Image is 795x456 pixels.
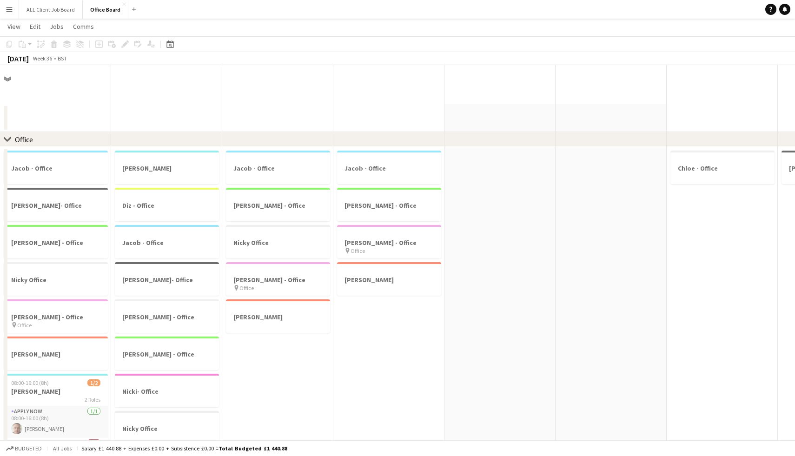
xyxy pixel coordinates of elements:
span: Week 36 [31,55,54,62]
h3: Jacob - Office [226,164,330,172]
h3: [PERSON_NAME] - Office [115,313,219,321]
h3: [PERSON_NAME] [226,313,330,321]
span: View [7,22,20,31]
app-job-card: Jacob - Office [337,151,441,184]
h3: [PERSON_NAME] - Office [226,201,330,210]
h3: Nicki- Office [115,387,219,396]
app-job-card: Jacob - Office [115,225,219,258]
button: ALL Client Job Board [19,0,83,19]
h3: [PERSON_NAME] - Office [4,238,108,247]
h3: [PERSON_NAME] [337,276,441,284]
a: Edit [26,20,44,33]
app-job-card: Chloe - Office [670,151,775,184]
h3: [PERSON_NAME] - Office [4,313,108,321]
app-job-card: [PERSON_NAME] - Office Office [4,299,108,333]
div: Salary £1 440.88 + Expenses £0.00 + Subsistence £0.00 = [81,445,287,452]
app-job-card: [PERSON_NAME] [4,337,108,370]
span: Edit [30,22,40,31]
app-job-card: Nicky Office [115,411,219,444]
span: Comms [73,22,94,31]
h3: [PERSON_NAME] [4,350,108,358]
app-job-card: Nicky Office [4,262,108,296]
app-job-card: [PERSON_NAME] [337,262,441,296]
h3: Chloe - Office [670,164,775,172]
app-job-card: [PERSON_NAME] - Office [226,188,330,221]
app-job-card: [PERSON_NAME] - Office [115,299,219,333]
span: Office [239,284,254,291]
app-job-card: Diz - Office [115,188,219,221]
span: 2 Roles [85,396,100,403]
h3: Diz - Office [115,201,219,210]
div: [DATE] [7,54,29,63]
h3: [PERSON_NAME] - Office [337,238,441,247]
h3: Jacob - Office [4,164,108,172]
app-card-role: APPLY NOW1/108:00-16:00 (8h)[PERSON_NAME] [4,406,108,438]
a: Jobs [46,20,67,33]
app-job-card: [PERSON_NAME] [226,299,330,333]
app-job-card: [PERSON_NAME] - Office [337,188,441,221]
h3: [PERSON_NAME] [115,164,219,172]
span: Office [17,322,32,329]
h3: Jacob - Office [337,164,441,172]
app-job-card: [PERSON_NAME]- Office [4,188,108,221]
h3: [PERSON_NAME] - Office [226,276,330,284]
h3: Nicky Office [4,276,108,284]
app-job-card: [PERSON_NAME] - Office Office [337,225,441,258]
span: Jobs [50,22,64,31]
span: 1/2 [87,379,100,386]
div: BST [58,55,67,62]
app-job-card: [PERSON_NAME] - Office [4,225,108,258]
h3: Nicky Office [226,238,330,247]
h3: [PERSON_NAME] [4,387,108,396]
app-job-card: [PERSON_NAME] [115,151,219,184]
span: Budgeted [15,445,42,452]
app-job-card: Jacob - Office [226,151,330,184]
app-job-card: [PERSON_NAME]- Office [115,262,219,296]
h3: Jacob - Office [115,238,219,247]
h3: [PERSON_NAME] - Office [337,201,441,210]
h3: Nicky Office [115,424,219,433]
app-job-card: Jacob - Office [4,151,108,184]
span: All jobs [51,445,73,452]
span: Office [351,247,365,254]
h3: [PERSON_NAME] - Office [115,350,219,358]
a: View [4,20,24,33]
span: Total Budgeted £1 440.88 [219,445,287,452]
span: 08:00-16:00 (8h) [11,379,49,386]
h3: [PERSON_NAME]- Office [115,276,219,284]
app-job-card: [PERSON_NAME] - Office Office [226,262,330,296]
button: Budgeted [5,443,43,454]
app-job-card: [PERSON_NAME] - Office [115,337,219,370]
button: Office Board [83,0,128,19]
a: Comms [69,20,98,33]
app-job-card: Nicky Office [226,225,330,258]
h3: [PERSON_NAME]- Office [4,201,108,210]
app-job-card: Nicki- Office [115,374,219,407]
div: Office [15,135,33,144]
